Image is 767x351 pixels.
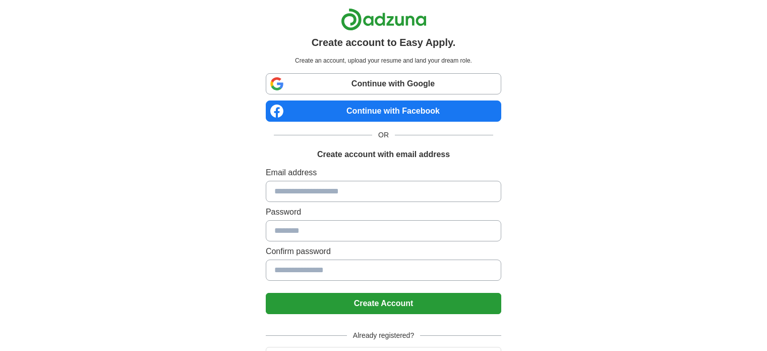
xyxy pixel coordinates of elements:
button: Create Account [266,293,501,314]
span: Already registered? [347,330,420,341]
label: Email address [266,167,501,179]
label: Confirm password [266,245,501,258]
p: Create an account, upload your resume and land your dream role. [268,56,499,65]
a: Continue with Facebook [266,101,501,122]
span: OR [372,130,395,140]
img: Adzuna logo [341,8,427,31]
h1: Create account to Easy Apply. [312,35,456,50]
h1: Create account with email address [317,148,450,161]
label: Password [266,206,501,218]
a: Continue with Google [266,73,501,94]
